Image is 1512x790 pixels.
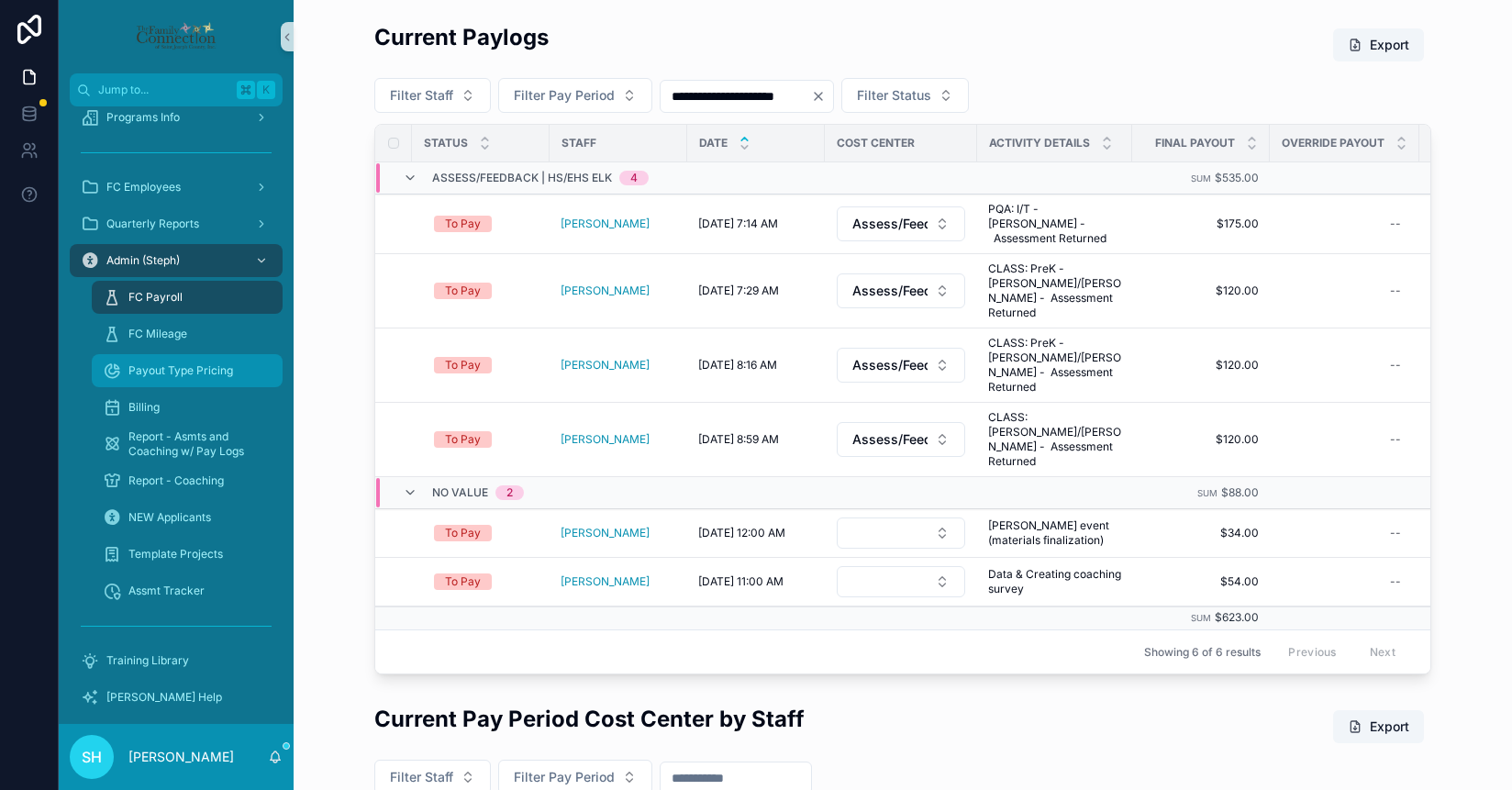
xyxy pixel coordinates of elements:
a: PQA: I/T - [PERSON_NAME] - Assessment Returned [988,202,1121,246]
a: Quarterly Reports [70,207,283,240]
a: Select Button [836,273,966,309]
a: [DATE] 8:16 AM [698,358,814,373]
div: -- [1390,526,1401,540]
a: Data & Creating coaching survey [988,567,1121,596]
a: CLASS: [PERSON_NAME]/[PERSON_NAME] - Assessment Returned [988,410,1121,469]
div: 4 [630,171,638,185]
span: Date [699,136,728,150]
div: To Pay [445,431,481,448]
a: Select Button [836,517,966,550]
span: [PERSON_NAME] event (materials finalization) [988,518,1121,548]
span: Quarterly Reports [106,217,199,231]
a: Template Projects [92,538,283,571]
button: Select Button [498,78,652,113]
span: Filter Status [857,86,931,105]
a: FC Mileage [92,317,283,350]
span: Programs Info [106,110,180,125]
button: Export [1333,28,1424,61]
span: SH [82,746,102,768]
span: Override Payout [1282,136,1384,150]
span: Report - Coaching [128,473,224,488]
span: FC Mileage [128,327,187,341]
span: K [259,83,273,97]
span: [PERSON_NAME] Help [106,690,222,705]
a: To Pay [434,283,539,299]
span: Report - Asmts and Coaching w/ Pay Logs [128,429,264,459]
a: CLASS: PreK - [PERSON_NAME]/[PERSON_NAME] - Assessment Returned [988,336,1121,395]
span: $623.00 [1215,610,1259,624]
a: FC Payroll [92,281,283,314]
a: [PERSON_NAME] Help [70,681,283,714]
a: [PERSON_NAME] [561,574,676,589]
span: [DATE] 11:00 AM [698,574,784,589]
div: To Pay [445,357,481,373]
a: Admin (Steph) [70,244,283,277]
a: [DATE] 7:14 AM [698,217,814,231]
img: App logo [135,22,217,51]
a: Report - Coaching [92,464,283,497]
div: -- [1390,284,1401,298]
small: Sum [1191,173,1211,184]
button: Select Button [841,78,969,113]
span: [DATE] 12:00 AM [698,526,785,540]
button: Select Button [374,78,491,113]
a: -- [1281,425,1408,454]
a: [PERSON_NAME] [561,358,676,373]
span: Filter Pay Period [514,768,615,786]
span: [DATE] 8:59 AM [698,432,779,447]
span: [DATE] 7:14 AM [698,217,778,231]
span: Training Library [106,653,189,668]
a: $120.00 [1143,358,1259,373]
span: FC Employees [106,180,181,195]
span: Billing [128,400,160,415]
div: To Pay [445,283,481,299]
a: FC Employees [70,171,283,204]
span: Assess/Feedback | HS/EHS ELK [432,171,612,185]
div: To Pay [445,573,481,590]
span: Jump to... [98,83,229,97]
a: $34.00 [1143,526,1259,540]
a: Select Button [836,565,966,598]
span: [DATE] 8:16 AM [698,358,777,373]
a: -- [1281,518,1408,548]
button: Select Button [837,273,965,308]
span: Filter Staff [390,86,453,105]
a: Billing [92,391,283,424]
span: Staff [561,136,596,150]
a: To Pay [434,573,539,590]
a: [PERSON_NAME] [561,526,676,540]
a: $175.00 [1143,217,1259,231]
div: -- [1390,432,1401,447]
a: -- [1281,350,1408,380]
a: [PERSON_NAME] [561,526,650,540]
a: [PERSON_NAME] [561,358,650,373]
h2: Current Pay Period Cost Center by Staff [374,704,805,734]
span: [DATE] 7:29 AM [698,284,779,298]
a: CLASS: PreK - [PERSON_NAME]/[PERSON_NAME] - Assessment Returned [988,261,1121,320]
div: To Pay [445,216,481,232]
a: [PERSON_NAME] [561,284,676,298]
div: -- [1390,574,1401,589]
a: Payout Type Pricing [92,354,283,387]
span: $54.00 [1143,574,1259,589]
div: 2 [506,485,513,500]
div: -- [1390,217,1401,231]
a: [DATE] 7:29 AM [698,284,814,298]
a: Assmt Tracker [92,574,283,607]
span: [PERSON_NAME] [561,217,650,231]
span: FC Payroll [128,290,183,305]
a: $120.00 [1143,432,1259,447]
a: $120.00 [1143,284,1259,298]
a: To Pay [434,216,539,232]
a: Select Button [836,206,966,242]
a: To Pay [434,357,539,373]
span: Admin (Steph) [106,253,180,268]
a: Training Library [70,644,283,677]
span: NEW Applicants [128,510,211,525]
